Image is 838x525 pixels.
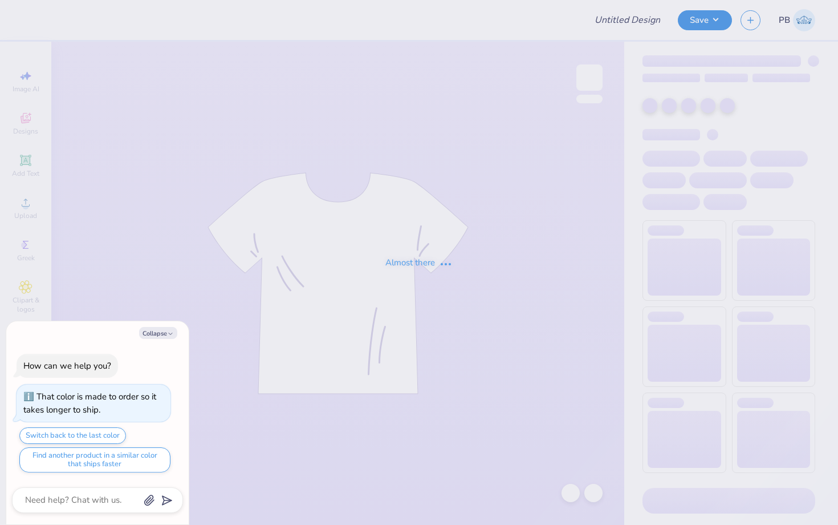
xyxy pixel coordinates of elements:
button: Collapse [139,327,177,339]
button: Find another product in a similar color that ships faster [19,447,170,472]
button: Switch back to the last color [19,427,126,444]
div: Almost there [385,256,453,269]
div: That color is made to order so it takes longer to ship. [23,391,156,415]
div: How can we help you? [23,360,111,371]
